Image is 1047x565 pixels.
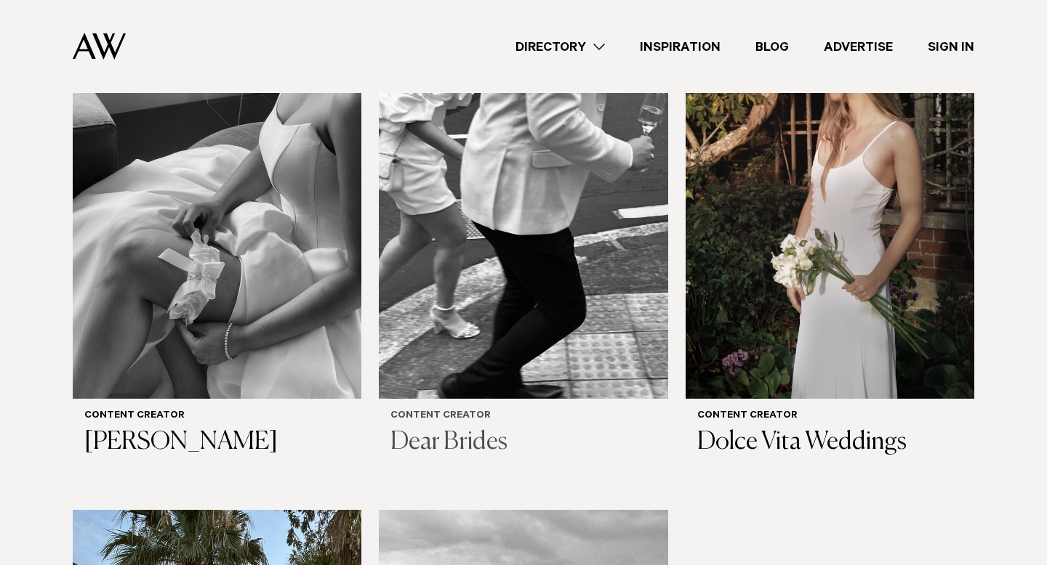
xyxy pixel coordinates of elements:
a: Auckland Weddings Content Creator | Dolce Vita Weddings Content Creator Dolce Vita Weddings [686,12,974,470]
h3: Dear Brides [390,428,656,458]
img: Auckland Weddings Content Creator | Dear Brides [379,12,667,399]
a: Directory [498,37,622,57]
a: Auckland Weddings Content Creator | Nosy Parker Content Creator [PERSON_NAME] [73,12,361,470]
h6: Content Creator [84,410,350,423]
a: Auckland Weddings Content Creator | Dear Brides Content Creator Dear Brides [379,12,667,470]
a: Sign In [910,37,992,57]
h6: Content Creator [697,410,963,423]
img: Auckland Weddings Logo [73,33,126,60]
h6: Content Creator [390,410,656,423]
h3: [PERSON_NAME] [84,428,350,458]
a: Advertise [806,37,910,57]
h3: Dolce Vita Weddings [697,428,963,458]
img: Auckland Weddings Content Creator | Dolce Vita Weddings [686,12,974,399]
a: Inspiration [622,37,738,57]
a: Blog [738,37,806,57]
img: Auckland Weddings Content Creator | Nosy Parker [73,12,361,399]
